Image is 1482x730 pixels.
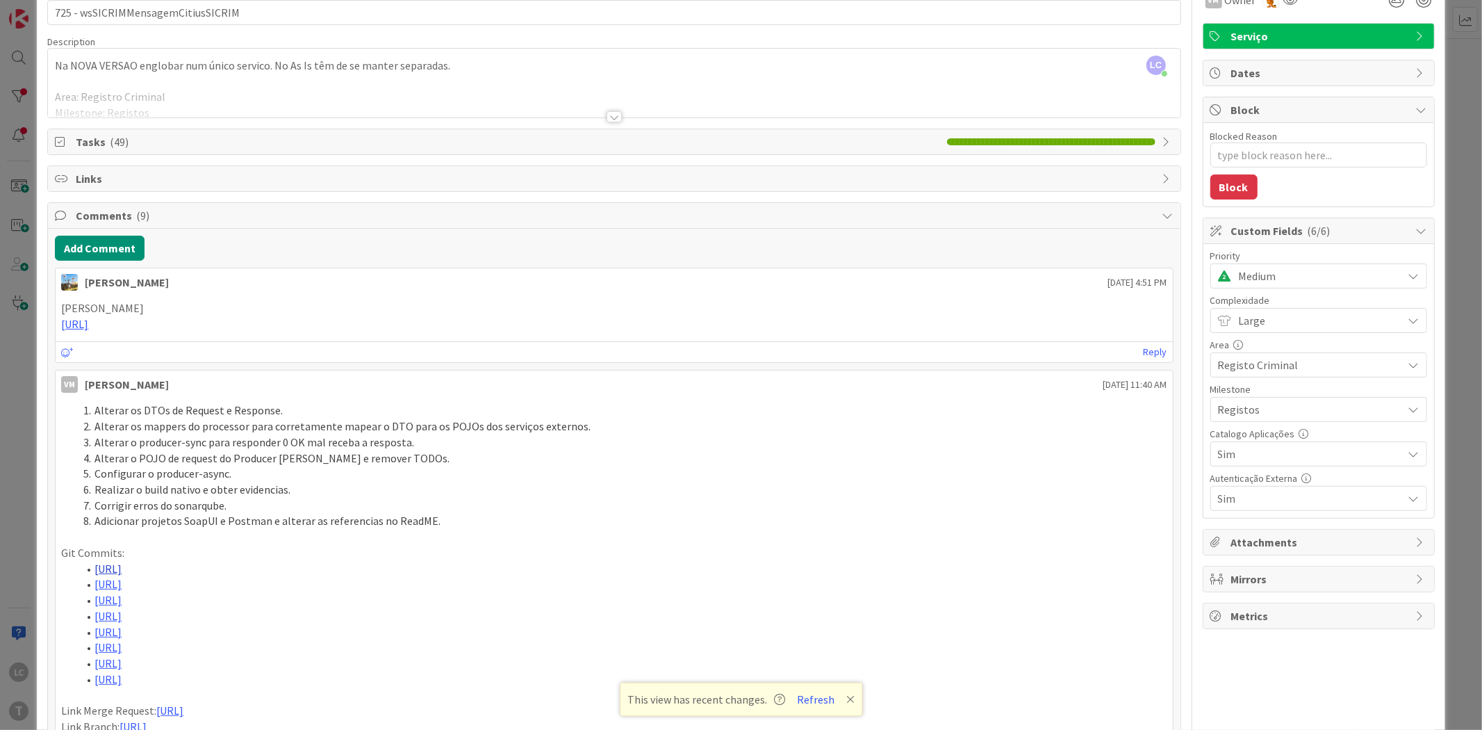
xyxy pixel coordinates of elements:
[61,376,78,393] div: VM
[1144,343,1167,361] a: Reply
[47,35,95,48] span: Description
[61,545,1167,561] p: Git Commits:
[94,640,122,654] a: [URL]
[1210,384,1427,394] div: Milestone
[76,133,939,150] span: Tasks
[78,419,1167,435] li: Alterar os mappers do processor para corretamente mapear o DTO para os POJOs dos serviços externos.
[76,207,1155,224] span: Comments
[78,498,1167,514] li: Corrigir erros do sonarqube.
[1231,65,1409,81] span: Dates
[78,482,1167,498] li: Realizar o build nativo e obter evidencias.
[94,672,122,686] a: [URL]
[1210,473,1427,483] div: Autenticação Externa
[1210,251,1427,261] div: Priority
[61,274,78,291] img: DG
[78,403,1167,419] li: Alterar os DTOs de Request e Response.
[1231,28,1409,44] span: Serviço
[1210,295,1427,305] div: Complexidade
[1210,429,1427,439] div: Catalogo Aplicações
[1231,571,1409,587] span: Mirrors
[1103,378,1167,392] span: [DATE] 11:40 AM
[1308,224,1331,238] span: ( 6/6 )
[1108,275,1167,290] span: [DATE] 4:51 PM
[94,625,122,639] a: [URL]
[94,656,122,670] a: [URL]
[94,593,122,607] a: [URL]
[1218,444,1396,464] span: Sim
[55,58,1173,74] p: Na NOVA VERSAO englobar num único servico. No As Is têm de se manter separadas.
[1231,102,1409,118] span: Block
[136,209,149,222] span: ( 9 )
[94,562,122,576] a: [URL]
[76,170,1155,187] span: Links
[110,135,129,149] span: ( 49 )
[61,300,1167,316] p: [PERSON_NAME]
[94,577,122,591] a: [URL]
[78,451,1167,467] li: Alterar o POJO de request do Producer [PERSON_NAME] e remover TODOs.
[1231,608,1409,624] span: Metrics
[792,690,839,708] button: Refresh
[1146,56,1166,75] span: LC
[156,704,183,717] a: [URL]
[627,691,785,708] span: This view has recent changes.
[1231,534,1409,551] span: Attachments
[61,703,1167,719] p: Link Merge Request:
[61,317,88,331] a: [URL]
[85,274,169,291] div: [PERSON_NAME]
[1210,130,1278,143] label: Blocked Reason
[78,466,1167,482] li: Configurar o producer-async.
[1239,266,1396,286] span: Medium
[1239,311,1396,330] span: Large
[78,435,1167,451] li: Alterar o producer-sync para responder 0 OK mal receba a resposta.
[85,376,169,393] div: [PERSON_NAME]
[1210,340,1427,350] div: Area
[1218,400,1396,419] span: Registos
[1210,175,1258,200] button: Block
[94,609,122,623] a: [URL]
[78,513,1167,529] li: Adicionar projetos SoapUI e Postman e alterar as referencias no ReadME.
[1218,489,1396,508] span: Sim
[1218,355,1396,375] span: Registo Criminal
[1231,222,1409,239] span: Custom Fields
[55,236,145,261] button: Add Comment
